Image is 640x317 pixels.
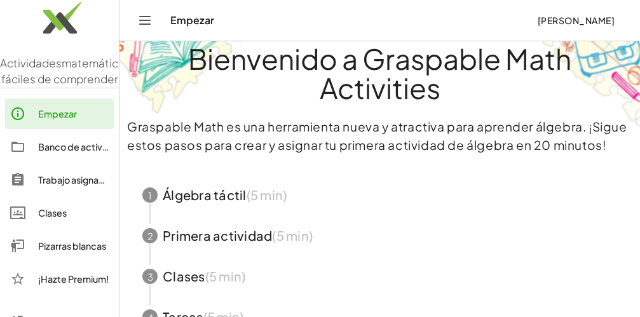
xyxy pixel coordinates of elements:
font: 1 [148,190,152,202]
font: matemáticas fáciles de comprender [1,56,131,86]
font: Empezar [38,108,77,119]
button: 3Clases(5 min) [127,256,632,297]
a: Empezar [5,98,114,129]
a: Trabajo asignado [5,165,114,195]
button: 1Álgebra táctil(5 min) [127,175,632,215]
a: Clases [5,198,114,228]
font: Banco de actividades [38,141,132,152]
a: Banco de actividades [5,132,114,162]
button: 2Primera actividad(5 min) [127,215,632,256]
font: Trabajo asignado [38,174,111,185]
font: 2 [147,231,153,243]
font: Bienvenido a Graspable Math Activities [188,41,571,105]
font: Clases [38,207,67,219]
font: Pizarras blancas [38,240,106,252]
button: [PERSON_NAME] [527,9,625,32]
button: Cambiar navegación [135,10,155,30]
font: [PERSON_NAME] [538,15,615,26]
a: Pizarras blancas [5,231,114,261]
font: Graspable Math es una herramienta nueva y atractiva para aprender álgebra. ¡Sigue estos pasos par... [127,119,627,152]
font: 3 [147,271,153,283]
font: ¡Hazte Premium! [38,273,109,285]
